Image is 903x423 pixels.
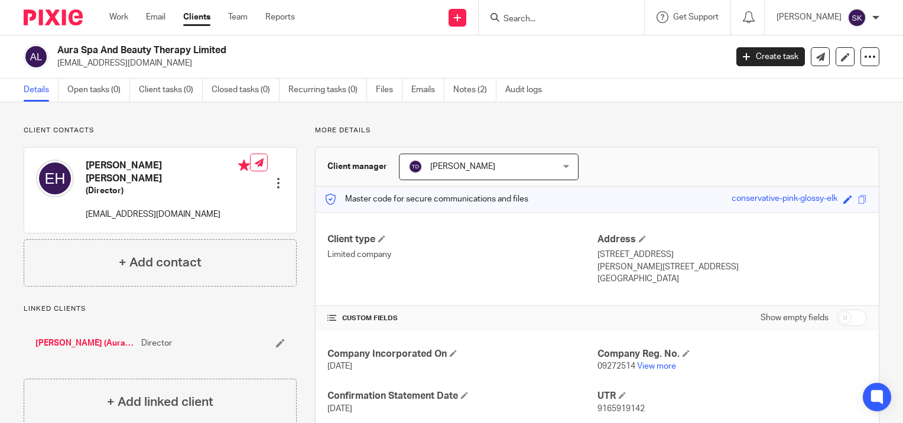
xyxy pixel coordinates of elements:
a: Details [24,79,59,102]
a: Files [376,79,402,102]
p: [GEOGRAPHIC_DATA] [597,273,867,285]
img: svg%3E [24,44,48,69]
p: Master code for secure communications and files [324,193,528,205]
a: Team [228,11,248,23]
p: [STREET_ADDRESS] [597,249,867,261]
p: [PERSON_NAME] [777,11,842,23]
a: Create task [736,47,805,66]
span: [DATE] [327,362,352,370]
span: Get Support [673,13,719,21]
div: conservative-pink-glossy-elk [732,193,837,206]
a: Emails [411,79,444,102]
a: Work [109,11,128,23]
h4: + Add linked client [107,393,213,411]
span: 9165919142 [597,405,645,413]
p: [PERSON_NAME][STREET_ADDRESS] [597,261,867,273]
a: Closed tasks (0) [212,79,280,102]
img: svg%3E [36,160,74,197]
h5: (Director) [86,185,250,197]
h4: Client type [327,233,597,246]
h4: + Add contact [119,253,202,272]
img: svg%3E [408,160,423,174]
p: Limited company [327,249,597,261]
p: [EMAIL_ADDRESS][DOMAIN_NAME] [57,57,719,69]
a: Reports [265,11,295,23]
h4: Confirmation Statement Date [327,390,597,402]
a: Notes (2) [453,79,496,102]
i: Primary [238,160,250,171]
a: Open tasks (0) [67,79,130,102]
h4: UTR [597,390,867,402]
p: [EMAIL_ADDRESS][DOMAIN_NAME] [86,209,250,220]
span: [DATE] [327,405,352,413]
h2: Aura Spa And Beauty Therapy Limited [57,44,586,57]
h4: Address [597,233,867,246]
a: Recurring tasks (0) [288,79,367,102]
p: More details [315,126,879,135]
span: Director [141,337,172,349]
span: [PERSON_NAME] [430,162,495,171]
a: Clients [183,11,210,23]
h4: Company Reg. No. [597,348,867,360]
a: Client tasks (0) [139,79,203,102]
span: 09272514 [597,362,635,370]
p: Client contacts [24,126,297,135]
a: Email [146,11,165,23]
img: Pixie [24,9,83,25]
a: [PERSON_NAME] (Aura Spa and Beauty) [35,337,135,349]
h3: Client manager [327,161,387,173]
img: svg%3E [847,8,866,27]
input: Search [502,14,609,25]
h4: Company Incorporated On [327,348,597,360]
h4: [PERSON_NAME] [PERSON_NAME] [86,160,250,185]
label: Show empty fields [761,312,829,324]
p: Linked clients [24,304,297,314]
h4: CUSTOM FIELDS [327,314,597,323]
a: Audit logs [505,79,551,102]
a: View more [637,362,676,370]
